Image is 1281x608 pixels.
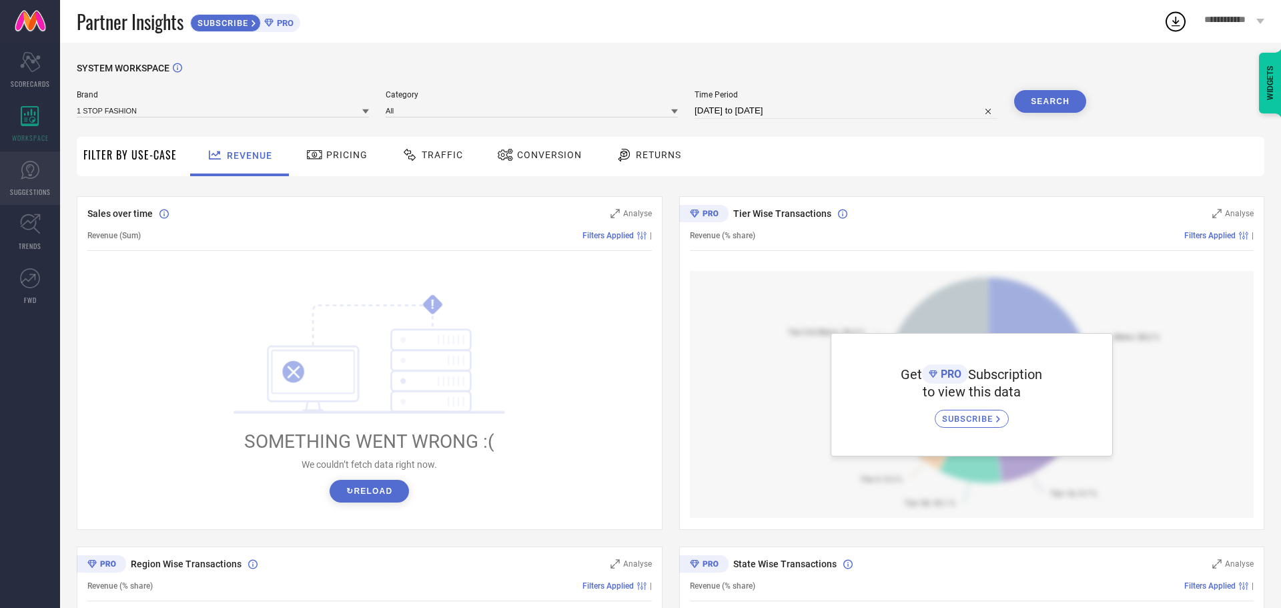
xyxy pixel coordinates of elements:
span: | [1252,581,1254,591]
span: Pricing [326,149,368,160]
span: Filters Applied [582,231,634,240]
span: Get [901,366,922,382]
span: Filters Applied [1184,231,1236,240]
span: Revenue (% share) [690,581,755,591]
span: to view this data [923,384,1021,400]
span: TRENDS [19,241,41,251]
button: ↻Reload [330,480,409,503]
span: Analyse [623,559,652,569]
span: SUBSCRIBE [191,18,252,28]
span: Filter By Use-Case [83,147,177,163]
span: SUBSCRIBE [942,414,996,424]
span: Revenue (% share) [87,581,153,591]
span: Conversion [517,149,582,160]
svg: Zoom [610,559,620,569]
span: PRO [274,18,294,28]
svg: Zoom [610,209,620,218]
span: Region Wise Transactions [131,559,242,569]
button: Search [1014,90,1086,113]
input: Select time period [695,103,997,119]
span: Revenue [227,150,272,161]
div: Premium [679,555,729,575]
div: Premium [77,555,126,575]
a: SUBSCRIBE [935,400,1009,428]
span: | [650,581,652,591]
span: Subscription [968,366,1042,382]
span: SYSTEM WORKSPACE [77,63,169,73]
span: Sales over time [87,208,153,219]
span: Analyse [1225,209,1254,218]
svg: Zoom [1212,209,1222,218]
a: SUBSCRIBEPRO [190,11,300,32]
tspan: ! [431,297,434,312]
span: Revenue (% share) [690,231,755,240]
span: Analyse [1225,559,1254,569]
span: WORKSPACE [12,133,49,143]
span: Analyse [623,209,652,218]
span: Time Period [695,90,997,99]
span: Partner Insights [77,8,183,35]
span: Revenue (Sum) [87,231,141,240]
span: SOMETHING WENT WRONG :( [244,430,494,452]
span: | [1252,231,1254,240]
span: Tier Wise Transactions [733,208,831,219]
span: Traffic [422,149,463,160]
span: Returns [636,149,681,160]
span: State Wise Transactions [733,559,837,569]
span: FWD [24,295,37,305]
div: Open download list [1164,9,1188,33]
span: Filters Applied [1184,581,1236,591]
span: Filters Applied [582,581,634,591]
span: SUGGESTIONS [10,187,51,197]
svg: Zoom [1212,559,1222,569]
span: Brand [77,90,369,99]
span: PRO [937,368,961,380]
span: We couldn’t fetch data right now. [302,459,437,470]
span: SCORECARDS [11,79,50,89]
span: Category [386,90,678,99]
span: | [650,231,652,240]
div: Premium [679,205,729,225]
